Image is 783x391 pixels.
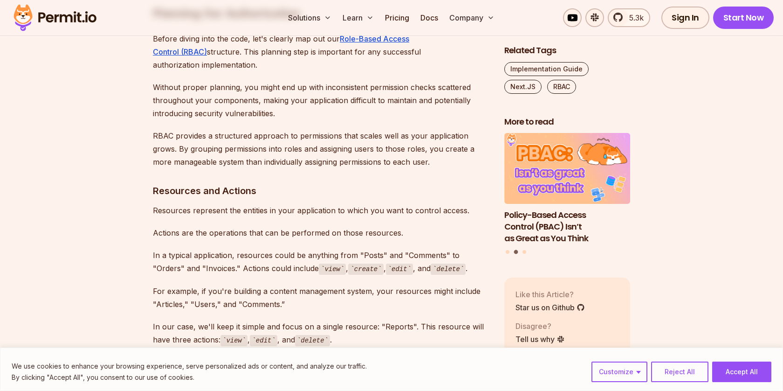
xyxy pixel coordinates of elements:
[515,289,585,300] p: Like this Article?
[417,8,442,27] a: Docs
[12,361,367,372] p: We use cookies to enhance your browsing experience, serve personalized ads or content, and analyz...
[153,285,489,311] p: For example, if you're building a content management system, your resources might include "Articl...
[504,116,630,128] h2: More to read
[153,81,489,120] p: Without proper planning, you might end up with inconsistent permission checks scattered throughou...
[153,129,489,168] p: RBAC provides a structured approach to permissions that scales well as your application grows. By...
[153,249,489,275] p: In a typical application, resources could be anything from "Posts" and "Comments" to "Orders" and...
[504,62,589,76] a: Implementation Guide
[651,362,708,382] button: Reject All
[504,209,630,244] h3: Policy-Based Access Control (PBAC) Isn’t as Great as You Think
[381,8,413,27] a: Pricing
[506,250,509,254] button: Go to slide 1
[504,133,630,256] div: Posts
[624,12,644,23] span: 5.3k
[153,204,489,217] p: Resources represent the entities in your application to which you want to control access.
[153,32,489,71] p: Before diving into the code, let's clearly map out our structure. This planning step is important...
[515,321,565,332] p: Disagree?
[446,8,498,27] button: Company
[712,362,771,382] button: Accept All
[591,362,647,382] button: Customize
[386,264,413,275] code: edit
[220,335,247,346] code: view
[153,226,489,239] p: Actions are the operations that can be performed on those resources.
[661,7,709,29] a: Sign In
[9,2,101,34] img: Permit logo
[515,302,585,313] a: Star us on Github
[504,133,630,244] a: Policy-Based Access Control (PBAC) Isn’t as Great as You ThinkPolicy-Based Access Control (PBAC) ...
[713,7,774,29] a: Start Now
[348,264,383,275] code: create
[608,8,650,27] a: 5.3k
[319,264,346,275] code: view
[504,133,630,204] img: Policy-Based Access Control (PBAC) Isn’t as Great as You Think
[295,335,330,346] code: delete
[431,264,466,275] code: delete
[339,8,378,27] button: Learn
[284,8,335,27] button: Solutions
[153,320,489,347] p: In our case, we'll keep it simple and focus on a single resource: "Reports". This resource will h...
[522,250,526,254] button: Go to slide 3
[250,335,277,346] code: edit
[504,45,630,56] h2: Related Tags
[504,80,542,94] a: Next.JS
[504,133,630,244] li: 2 of 3
[12,372,367,383] p: By clicking "Accept All", you consent to our use of cookies.
[514,250,518,254] button: Go to slide 2
[547,80,576,94] a: RBAC
[153,183,489,198] h3: Resources and Actions
[515,334,565,345] a: Tell us why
